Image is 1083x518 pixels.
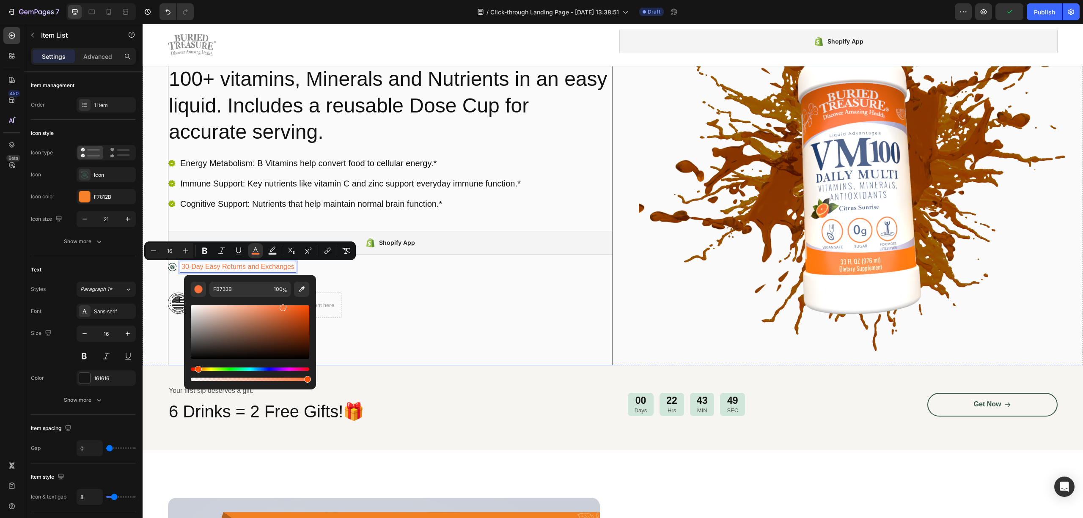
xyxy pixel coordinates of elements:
[31,171,41,178] div: Icon
[159,3,194,20] div: Undo/Redo
[785,369,915,393] a: Get Now
[3,3,63,20] button: 7
[31,307,41,315] div: Font
[1034,8,1055,16] div: Publish
[38,238,153,249] div: Rich Text Editor. Editing area: main
[42,52,66,61] p: Settings
[31,423,73,434] div: Item spacing
[831,376,859,385] p: Get Now
[71,278,115,285] div: Drop element here
[64,396,103,404] div: Show more
[64,237,103,246] div: Show more
[209,282,270,297] input: E.g FFFFFF
[80,285,113,293] span: Paragraph 1*
[6,155,20,162] div: Beta
[31,101,45,109] div: Order
[25,269,47,290] img: gempages_552075437426082842-eb543c18-8cf5-4789-8143-ab5b744138f3.png
[39,239,152,247] span: 30-Day Easy Returns and Exchanges
[31,193,55,200] div: Icon color
[26,363,393,372] p: Your first sip deserves a gift.
[584,371,596,384] div: 49
[77,489,102,504] input: Auto
[584,384,596,391] p: SEC
[147,278,192,285] div: Drop element here
[554,371,565,384] div: 43
[524,371,535,384] div: 22
[648,8,660,16] span: Draft
[1054,477,1075,497] div: Open Intercom Messenger
[31,374,44,382] div: Color
[143,24,1083,518] iframe: Design area
[492,384,505,391] p: Days
[83,52,112,61] p: Advanced
[144,241,356,260] div: Editor contextual toolbar
[282,285,287,295] span: %
[31,471,66,483] div: Item style
[25,376,393,400] h2: 6 Drinks = 2 Free Gifts!🎁
[94,308,134,315] div: Sans-serif
[490,8,619,16] span: Click-through Landing Page - [DATE] 13:38:51
[31,234,136,249] button: Show more
[94,171,134,179] div: Icon
[31,285,46,293] div: Styles
[94,101,134,109] div: 1 item
[492,371,505,384] div: 00
[31,129,54,137] div: Icon style
[94,375,134,382] div: 161616
[236,214,272,224] div: Shopify App
[41,30,113,40] p: Item List
[524,384,535,391] p: Hrs
[191,367,309,371] div: Hue
[1027,3,1062,20] button: Publish
[77,441,102,456] input: Auto
[31,82,74,89] div: Item management
[77,282,136,297] button: Paragraph 1*
[31,493,66,501] div: Icon & text gap
[31,266,41,274] div: Text
[55,7,59,17] p: 7
[31,149,53,156] div: Icon type
[487,8,489,16] span: /
[554,384,565,391] p: MIN
[31,444,41,452] div: Gap
[31,214,64,225] div: Icon size
[94,193,134,201] div: F7812B
[31,392,136,408] button: Show more
[31,328,53,339] div: Size
[8,90,20,97] div: 450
